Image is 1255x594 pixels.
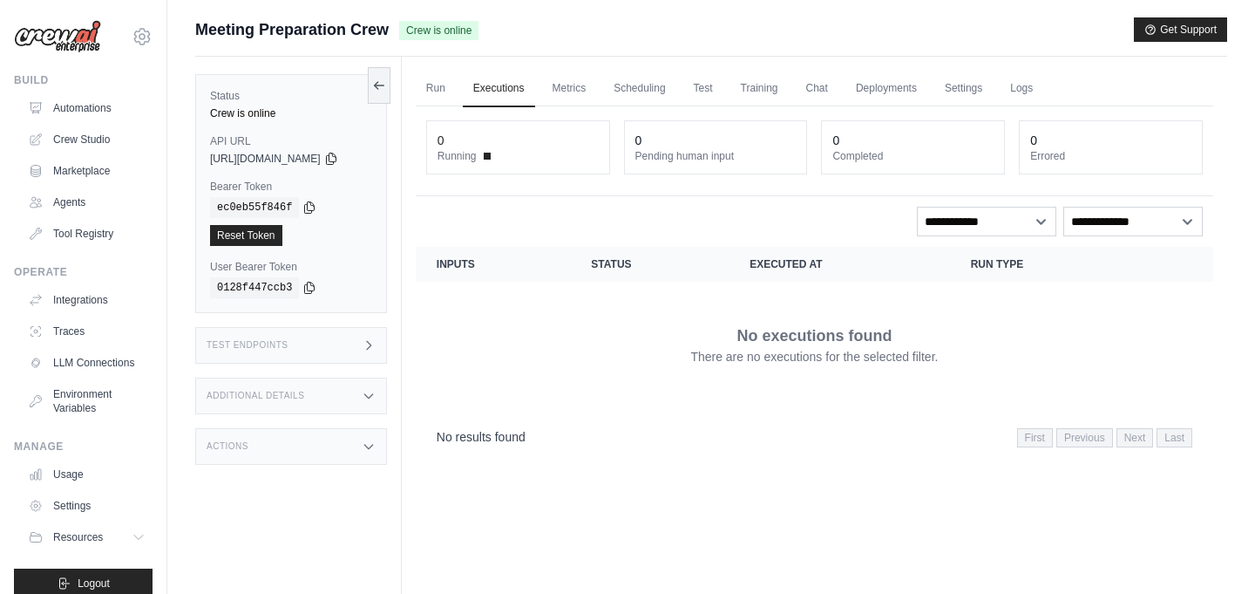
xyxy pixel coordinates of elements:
a: Logs [1000,71,1043,107]
th: Executed at [729,247,949,282]
code: 0128f447ccb3 [210,277,299,298]
h3: Actions [207,441,248,452]
a: Metrics [542,71,597,107]
span: [URL][DOMAIN_NAME] [210,152,321,166]
h3: Additional Details [207,391,304,401]
span: Resources [53,530,103,544]
a: Training [730,71,789,107]
section: Crew executions table [416,247,1213,459]
a: LLM Connections [21,349,153,377]
div: 0 [635,132,642,149]
a: Environment Variables [21,380,153,422]
a: Usage [21,461,153,488]
a: Traces [21,317,153,345]
div: 0 [438,132,444,149]
a: Settings [21,492,153,520]
a: Marketplace [21,157,153,185]
span: Last [1157,428,1192,447]
a: Settings [934,71,993,107]
a: Agents [21,188,153,216]
span: Previous [1056,428,1113,447]
dt: Pending human input [635,149,797,163]
a: Chat [796,71,838,107]
th: Status [570,247,729,282]
a: Integrations [21,286,153,314]
dt: Completed [832,149,994,163]
a: Executions [463,71,535,107]
a: Automations [21,94,153,122]
a: Tool Registry [21,220,153,248]
span: Running [438,149,477,163]
p: There are no executions for the selected filter. [690,348,938,365]
div: 0 [832,132,839,149]
a: Scheduling [603,71,675,107]
a: Run [416,71,456,107]
iframe: Chat Widget [1168,510,1255,594]
dt: Errored [1030,149,1191,163]
span: Meeting Preparation Crew [195,17,389,42]
a: Crew Studio [21,126,153,154]
label: User Bearer Token [210,260,372,274]
label: API URL [210,134,372,148]
div: 0 [1030,132,1037,149]
th: Run Type [950,247,1133,282]
p: No results found [437,428,526,446]
p: No executions found [736,324,892,348]
span: Logout [78,577,110,591]
button: Resources [21,523,153,551]
button: Get Support [1134,17,1227,42]
div: Build [14,73,153,87]
div: Manage [14,440,153,454]
span: First [1017,428,1053,447]
div: Crew is online [210,106,372,120]
a: Test [683,71,723,107]
span: Crew is online [399,21,478,40]
th: Inputs [416,247,571,282]
a: Deployments [845,71,927,107]
label: Status [210,89,372,103]
label: Bearer Token [210,180,372,194]
img: Logo [14,20,101,53]
a: Reset Token [210,225,282,246]
span: Next [1116,428,1154,447]
nav: Pagination [1017,428,1192,447]
h3: Test Endpoints [207,340,288,351]
div: Operate [14,265,153,279]
code: ec0eb55f846f [210,197,299,218]
nav: Pagination [416,414,1213,459]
